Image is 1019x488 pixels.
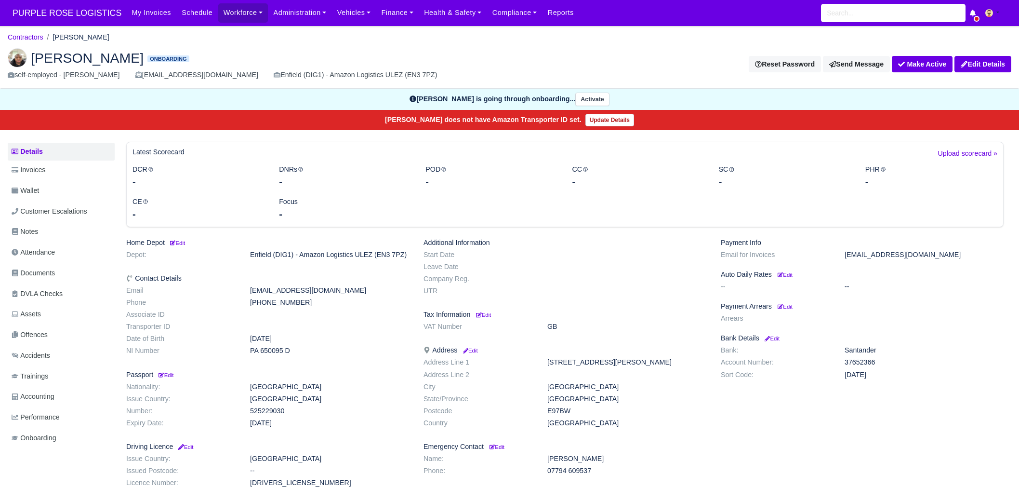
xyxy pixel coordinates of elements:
a: Notes [8,222,115,241]
dd: -- [837,283,1011,291]
a: Performance [8,408,115,427]
a: Edit [169,239,185,246]
dt: Country [416,419,540,427]
a: Offences [8,325,115,344]
dd: [DATE] [243,419,416,427]
span: Onboarding [147,55,189,63]
a: Accidents [8,346,115,365]
dt: Start Date [416,251,540,259]
dt: Date of Birth [119,335,243,343]
a: Vehicles [332,3,376,22]
dt: Leave Date [416,263,540,271]
dt: Number: [119,407,243,415]
div: CC [565,164,711,189]
a: Compliance [487,3,543,22]
dt: Phone: [416,467,540,475]
dt: NI Number [119,347,243,355]
span: DVLA Checks [12,288,63,299]
span: Wallet [12,185,39,196]
div: PHR [858,164,1005,189]
span: Offences [12,329,48,340]
dt: Issued Postcode: [119,467,243,475]
dd: GB [540,323,714,331]
a: Details [8,143,115,161]
div: Glen Adetoro [0,41,1019,89]
dd: PA 650095 D [243,347,416,355]
span: Onboarding [12,433,56,444]
dd: -- [243,467,416,475]
dt: Postcode [416,407,540,415]
a: Assets [8,305,115,324]
div: self-employed - [PERSON_NAME] [8,69,120,81]
dd: 525229030 [243,407,416,415]
dt: VAT Number [416,323,540,331]
dd: [PHONE_NUMBER] [243,298,416,307]
div: CE [125,196,272,221]
dt: Account Number: [714,358,837,366]
dd: [GEOGRAPHIC_DATA] [540,383,714,391]
dt: Arrears [714,314,837,323]
a: Update Details [585,114,634,126]
h6: Tax Information [423,311,706,319]
span: Customer Escalations [12,206,87,217]
dt: Address Line 2 [416,371,540,379]
dt: Bank: [714,346,837,354]
div: - [132,207,265,221]
dt: Licence Number: [119,479,243,487]
a: Documents [8,264,115,283]
dt: Email for Invoices [714,251,837,259]
h6: Passport [126,371,409,379]
span: Attendance [12,247,55,258]
dd: [STREET_ADDRESS][PERSON_NAME] [540,358,714,366]
span: [PERSON_NAME] [31,51,144,65]
dt: Company Reg. [416,275,540,283]
dt: UTR [416,287,540,295]
div: - [279,175,411,189]
button: Make Active [892,56,953,72]
small: Edit [778,272,793,278]
span: Accounting [12,391,54,402]
dd: [DATE] [837,371,1011,379]
a: Finance [376,3,419,22]
dd: [EMAIL_ADDRESS][DOMAIN_NAME] [837,251,1011,259]
div: - [572,175,704,189]
dt: Associate ID [119,311,243,319]
small: Edit [490,444,504,450]
dt: Sort Code: [714,371,837,379]
dd: [GEOGRAPHIC_DATA] [243,395,416,403]
h6: Payment Arrears [721,302,1004,311]
dt: Expiry Date: [119,419,243,427]
dd: [DRIVERS_LICENSE_NUMBER] [243,479,416,487]
h6: Emergency Contact [423,443,706,451]
a: Trainings [8,367,115,386]
h6: Address [423,346,706,354]
a: Reports [543,3,579,22]
h6: Latest Scorecard [132,148,185,156]
small: Edit [169,240,185,246]
span: Assets [12,309,41,320]
a: Health & Safety [419,3,487,22]
h6: Home Depot [126,239,409,247]
dd: 07794 609537 [540,467,714,475]
span: PURPLE ROSE LOGISTICS [8,3,126,23]
a: Edit [488,443,504,450]
dt: Issue Country: [119,395,243,403]
dd: [PERSON_NAME] [540,455,714,463]
h6: Additional Information [423,239,706,247]
div: - [132,175,265,189]
a: Edit [776,271,793,278]
dt: Name: [416,455,540,463]
dd: [EMAIL_ADDRESS][DOMAIN_NAME] [243,286,416,295]
a: PURPLE ROSE LOGISTICS [8,4,126,23]
div: - [719,175,851,189]
div: DCR [125,164,272,189]
dt: -- [714,283,837,291]
h6: Bank Details [721,334,1004,342]
small: Edit [763,336,780,341]
dd: Santander [837,346,1011,354]
button: Activate [575,93,609,107]
h6: Contact Details [126,274,409,283]
small: Edit [157,372,173,378]
a: Workforce [218,3,268,22]
a: Invoices [8,161,115,179]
